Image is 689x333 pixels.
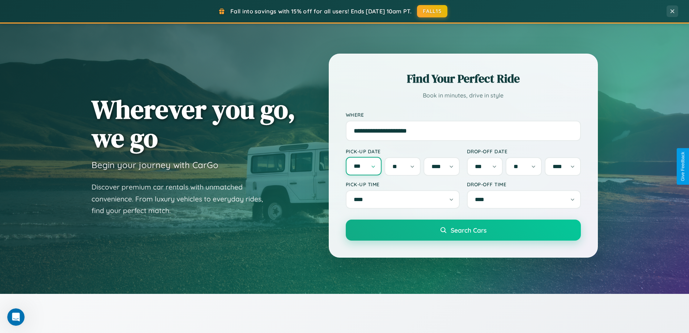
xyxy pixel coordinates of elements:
[467,181,581,187] label: Drop-off Time
[7,308,25,326] iframe: Intercom live chat
[417,5,447,17] button: FALL15
[346,148,460,154] label: Pick-up Date
[230,8,412,15] span: Fall into savings with 15% off for all users! Ends [DATE] 10am PT.
[92,95,295,152] h1: Wherever you go, we go
[346,181,460,187] label: Pick-up Time
[346,112,581,118] label: Where
[451,226,486,234] span: Search Cars
[346,71,581,87] h2: Find Your Perfect Ride
[92,159,218,170] h3: Begin your journey with CarGo
[467,148,581,154] label: Drop-off Date
[680,152,685,181] div: Give Feedback
[346,220,581,241] button: Search Cars
[346,90,581,101] p: Book in minutes, drive in style
[92,181,272,217] p: Discover premium car rentals with unmatched convenience. From luxury vehicles to everyday rides, ...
